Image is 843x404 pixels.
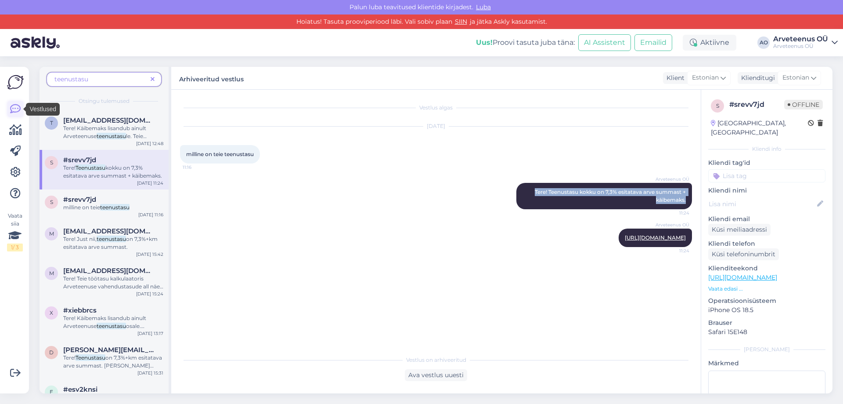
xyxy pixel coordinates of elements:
[138,211,163,218] div: [DATE] 11:16
[63,227,155,235] span: mario.maoma4@gmail.com
[729,99,784,110] div: # srevv7jd
[784,100,823,109] span: Offline
[63,125,146,139] span: Tere! Käibemaks lisandub ainult Arveteenuse
[773,43,828,50] div: Arveteenus OÜ
[137,370,163,376] div: [DATE] 15:31
[708,248,779,260] div: Küsi telefoninumbrit
[473,3,494,11] span: Luba
[180,104,692,112] div: Vestlus algas
[773,36,828,43] div: Arveteenus OÜ
[476,38,493,47] b: Uus!
[63,116,155,124] span: turuaivo@gmail.com
[76,164,105,171] mark: Teenustasu
[578,34,631,51] button: AI Assistent
[49,270,54,277] span: m
[656,222,689,228] span: Arveteenus OÜ
[406,356,466,364] span: Vestlus on arhiveeritud
[137,330,163,337] div: [DATE] 13:17
[656,176,689,182] span: Arveteenus OÜ
[692,73,719,83] span: Estonian
[708,169,825,182] input: Lisa tag
[708,306,825,315] p: iPhone OS 18.5
[773,36,838,50] a: Arveteenus OÜArveteenus OÜ
[63,267,155,275] span: mario.maoma4@gmail.com
[7,74,24,91] img: Askly Logo
[179,72,244,84] label: Arhiveeritud vestlus
[708,296,825,306] p: Operatsioonisüsteem
[63,354,76,361] span: Tere!
[50,309,53,316] span: x
[50,389,53,395] span: e
[63,156,96,164] span: #srevv7jd
[50,199,53,205] span: s
[50,159,53,166] span: s
[63,315,146,329] span: Tere! Käibemaks lisandub ainult Arveteenuse
[656,210,689,216] span: 11:24
[708,186,825,195] p: Kliendi nimi
[54,75,88,83] span: teenustasu
[63,164,162,179] span: kokku on 7,3% esitatava arve summast + käibemaks.
[708,273,777,281] a: [URL][DOMAIN_NAME]
[709,199,815,209] input: Lisa nimi
[708,224,771,236] div: Küsi meiliaadressi
[79,97,130,105] span: Otsingu tulemused
[97,133,126,139] mark: teenustasu
[7,212,23,251] div: Vaata siia
[452,18,470,25] a: SIIN
[708,145,825,153] div: Kliendi info
[7,244,23,251] div: 1 / 3
[708,359,825,368] p: Märkmed
[183,164,216,171] span: 11:16
[708,318,825,328] p: Brauser
[63,236,97,242] span: Tere! Just nii,
[63,204,100,211] span: milline on teie
[137,180,163,186] div: [DATE] 11:24
[708,328,825,337] p: Safari 15E148
[782,73,809,83] span: Estonian
[100,204,130,211] mark: teenustasu
[708,285,825,293] p: Vaata edasi ...
[625,234,686,241] a: [URL][DOMAIN_NAME]
[97,323,126,329] mark: teenustasu
[49,349,54,356] span: d
[136,140,163,147] div: [DATE] 12:48
[63,196,96,204] span: #srevv7jd
[63,164,76,171] span: Tere!
[708,264,825,273] p: Klienditeekond
[97,236,126,242] mark: teenustasu
[708,346,825,353] div: [PERSON_NAME]
[76,354,105,361] mark: Teenustasu
[683,35,736,51] div: Aktiivne
[738,73,775,83] div: Klienditugi
[63,275,163,313] span: Tere! Teie töötasu kalkulaatoris Arveteenuse vahendustasude all näen ma, et on kirjas (lisandub k...
[50,120,53,126] span: t
[634,34,672,51] button: Emailid
[663,73,684,83] div: Klient
[136,251,163,258] div: [DATE] 15:42
[136,291,163,297] div: [DATE] 15:24
[63,346,155,354] span: dmitri.zv@outlook.com
[708,239,825,248] p: Kliendi telefon
[180,122,692,130] div: [DATE]
[186,151,254,157] span: milline on teie teenustasu
[63,386,97,393] span: #esv2knsi
[26,103,60,116] div: Vestlused
[711,119,808,137] div: [GEOGRAPHIC_DATA], [GEOGRAPHIC_DATA]
[405,369,467,381] div: Ava vestlus uuesti
[656,247,689,254] span: 11:24
[708,215,825,224] p: Kliendi email
[708,158,825,167] p: Kliendi tag'id
[49,230,54,237] span: m
[63,306,97,314] span: #xiebbrcs
[757,36,770,49] div: AO
[716,102,719,109] span: s
[476,37,575,48] div: Proovi tasuta juba täna:
[535,189,687,203] span: Tere! Teenustasu kokku on 7,3% esitatava arve summast + käibemaks.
